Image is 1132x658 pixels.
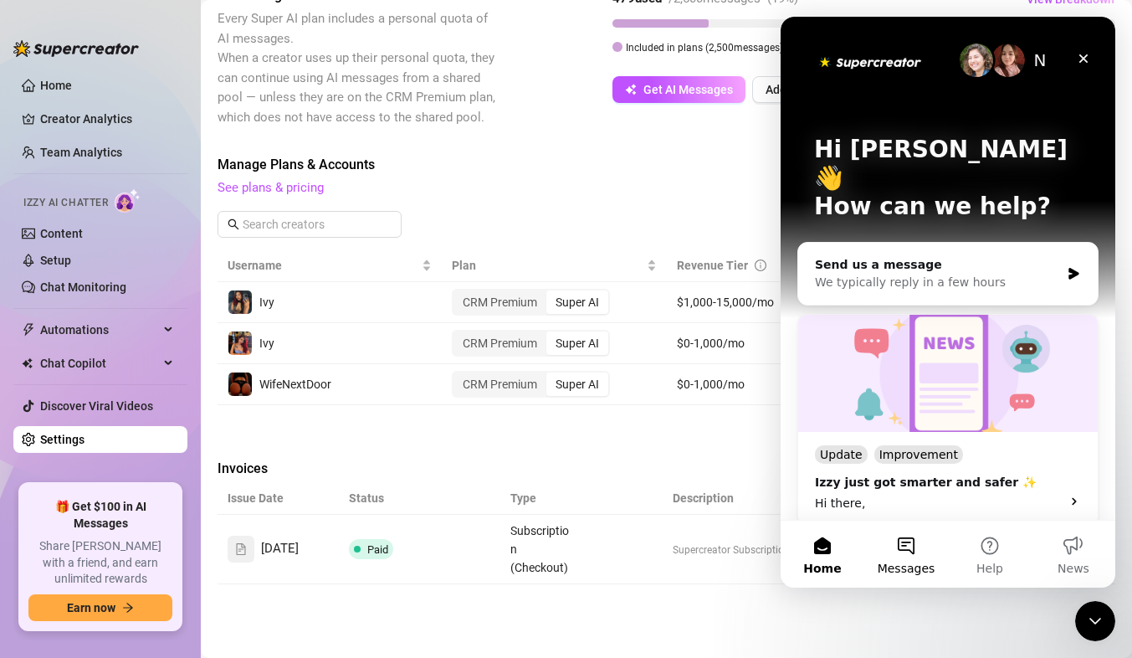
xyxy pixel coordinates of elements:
th: Username [218,249,442,282]
span: Izzy AI Chatter [23,195,108,211]
button: Earn nowarrow-right [28,594,172,621]
span: WifeNextDoor [259,378,331,391]
span: Ivy [259,296,274,309]
button: Add AI Coupon [752,76,857,103]
span: Included in plans ( 2,500 messages) [626,42,783,54]
img: AI Chatter [115,188,141,213]
a: Team Analytics [40,146,122,159]
img: Ivy [228,332,252,355]
td: $0-1,000/mo [667,323,802,364]
span: Every Super AI plan includes a personal quota of AI messages. When a creator uses up their person... [218,11,495,125]
a: Settings [40,433,85,446]
span: Supercreator Subscription (1 x Super AI) [673,544,853,556]
span: Subscription (Checkout) [510,524,569,574]
img: logo-BBDzfeDw.svg [13,40,139,57]
a: Creator Analytics [40,105,174,132]
th: Issue Date [218,482,339,515]
span: file-text [235,543,247,555]
span: Revenue Tier [677,259,748,272]
span: Get AI Messages [643,83,733,96]
a: Discover Viral Videos [40,399,153,413]
span: Plan [452,256,643,275]
div: Super AI [546,373,608,396]
iframe: Intercom live chat [781,17,1115,588]
span: thunderbolt [22,323,35,337]
span: Paid [367,543,388,556]
img: Chat Copilot [22,357,33,369]
div: segmented control [452,289,610,316]
div: CRM Premium [453,290,546,314]
th: Status [339,482,500,515]
a: Chat Monitoring [40,280,126,294]
span: [DATE] [261,539,299,559]
th: Type [500,482,581,515]
div: CRM Premium [453,332,546,355]
button: Get AI Messages [612,76,745,103]
span: Ivy [259,337,274,350]
div: segmented control [452,330,610,357]
span: Chat Copilot [40,350,159,377]
td: $0-1,000/mo [667,364,802,405]
th: Plan [442,249,666,282]
span: info-circle [755,260,766,271]
img: Ivy [228,290,252,314]
img: WifeNextDoor [228,373,252,396]
span: Manage Plans & Accounts [218,155,1115,175]
span: Share [PERSON_NAME] with a friend, and earn unlimited rewards [28,538,172,588]
a: Content [40,227,83,240]
span: Username [228,256,418,275]
span: arrow-right [122,602,134,614]
div: CRM Premium [453,373,546,396]
span: search [228,218,239,230]
span: Earn now [67,601,115,614]
div: Super AI [546,332,608,355]
a: See plans & pricing [218,180,324,195]
span: Automations [40,316,159,343]
input: Search creators [243,215,378,234]
a: Home [40,79,72,92]
span: Add AI Coupon [766,83,843,96]
span: 🎁 Get $100 in AI Messages [28,499,172,532]
a: Setup [40,254,71,267]
span: Invoices [218,459,499,479]
div: segmented control [452,371,610,398]
th: Description [663,482,986,515]
iframe: Intercom live chat [1075,601,1115,641]
td: $1,000-15,000/mo [667,282,802,323]
div: Super AI [546,290,608,314]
